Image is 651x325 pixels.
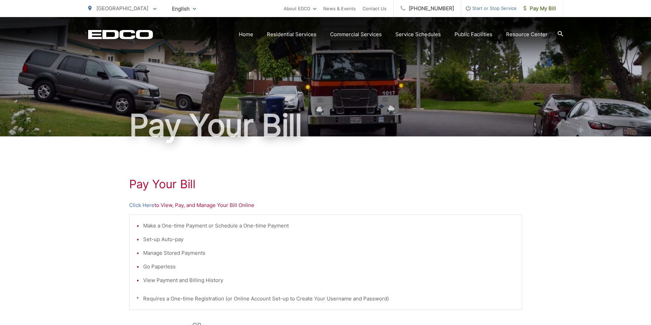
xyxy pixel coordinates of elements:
[455,30,492,39] a: Public Facilities
[136,295,515,303] p: * Requires a One-time Registration (or Online Account Set-up to Create Your Username and Password)
[129,201,522,209] p: to View, Pay, and Manage Your Bill Online
[524,4,556,13] span: Pay My Bill
[143,276,515,284] li: View Payment and Billing History
[143,235,515,243] li: Set-up Auto-pay
[395,30,441,39] a: Service Schedules
[330,30,382,39] a: Commercial Services
[267,30,316,39] a: Residential Services
[363,4,386,13] a: Contact Us
[129,177,522,191] h1: Pay Your Bill
[88,30,153,39] a: EDCD logo. Return to the homepage.
[143,222,515,230] li: Make a One-time Payment or Schedule a One-time Payment
[167,3,201,15] span: English
[143,249,515,257] li: Manage Stored Payments
[506,30,547,39] a: Resource Center
[323,4,356,13] a: News & Events
[88,108,563,143] h1: Pay Your Bill
[239,30,253,39] a: Home
[96,5,148,12] span: [GEOGRAPHIC_DATA]
[284,4,316,13] a: About EDCO
[143,263,515,271] li: Go Paperless
[129,201,154,209] a: Click Here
